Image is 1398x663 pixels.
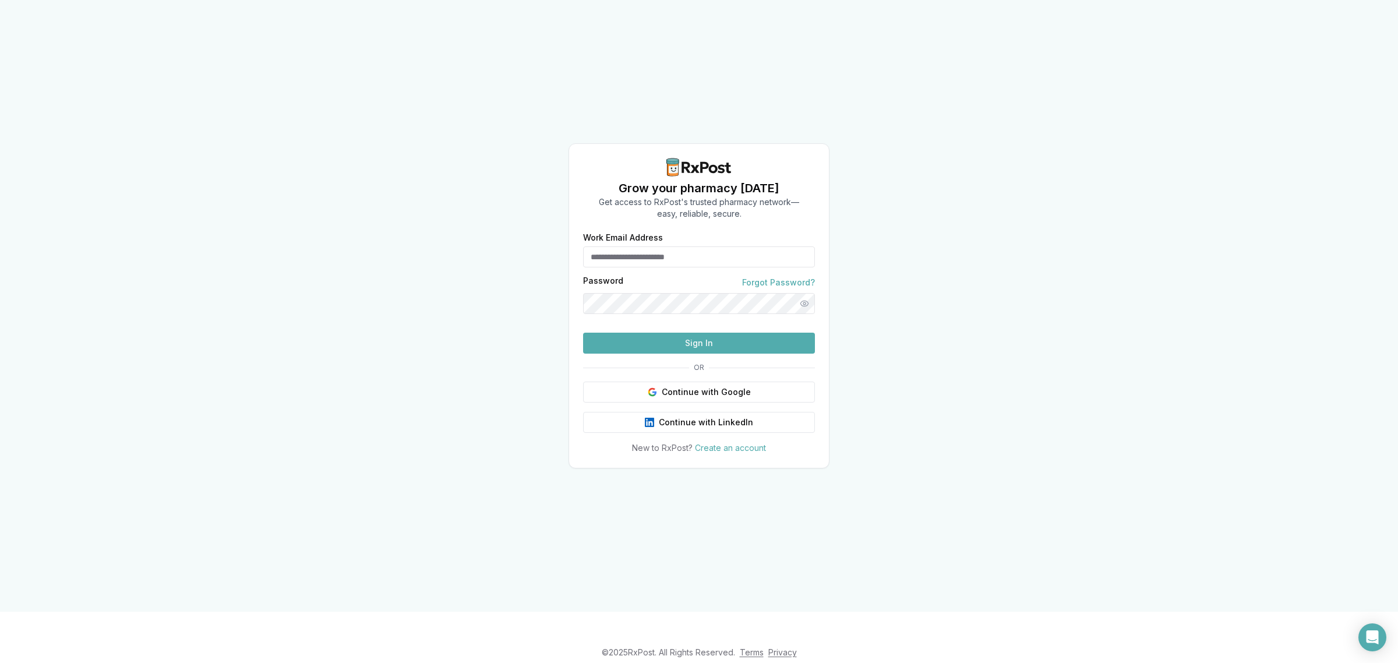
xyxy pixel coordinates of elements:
button: Continue with Google [583,382,815,403]
img: LinkedIn [645,418,654,427]
a: Create an account [695,443,766,453]
p: Get access to RxPost's trusted pharmacy network— easy, reliable, secure. [599,196,799,220]
a: Terms [740,647,764,657]
label: Work Email Address [583,234,815,242]
button: Continue with LinkedIn [583,412,815,433]
img: Google [648,387,657,397]
span: New to RxPost? [632,443,693,453]
img: RxPost Logo [662,158,736,177]
a: Forgot Password? [742,277,815,288]
label: Password [583,277,623,288]
div: Open Intercom Messenger [1358,623,1386,651]
a: Privacy [768,647,797,657]
h1: Grow your pharmacy [DATE] [599,180,799,196]
button: Sign In [583,333,815,354]
span: OR [689,363,709,372]
button: Show password [794,293,815,314]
